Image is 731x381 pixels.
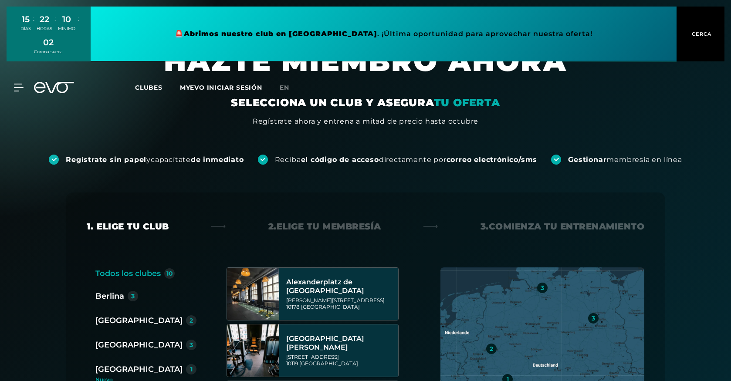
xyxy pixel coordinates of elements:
[286,297,385,303] font: [PERSON_NAME][STREET_ADDRESS]
[66,155,146,164] font: Regístrate sin papel
[286,354,339,360] font: [STREET_ADDRESS]
[131,292,135,300] font: 3
[268,221,277,232] font: 2.
[490,345,493,353] font: 2
[541,284,544,292] font: 3
[286,360,298,367] font: 10119
[286,303,300,310] font: 10178
[191,155,244,164] font: de inmediato
[299,360,358,367] font: [GEOGRAPHIC_DATA]
[592,314,595,322] font: 3
[135,84,162,91] font: Clubes
[43,37,54,47] font: 02
[568,155,606,164] font: Gestionar
[301,155,379,164] font: el código de acceso
[447,155,538,164] font: correo electrónico/sms
[677,7,724,61] button: CERCA
[20,26,31,31] font: DÍAS
[95,364,183,374] font: [GEOGRAPHIC_DATA]
[190,365,193,373] font: 1
[54,14,56,23] font: :
[95,269,161,278] font: Todos los clubes
[227,268,279,320] img: Alexanderplatz de Berlín
[692,31,711,37] font: CERCA
[151,155,191,164] font: capacítate
[95,340,183,350] font: [GEOGRAPHIC_DATA]
[180,84,262,91] a: MYEVO INICIAR SESIÓN
[253,117,478,125] font: Regístrate ahora y entrena a mitad de precio hasta octubre
[87,221,93,232] font: 1.
[606,155,682,164] font: membresía en línea
[62,14,71,24] font: 10
[22,14,30,24] font: 15
[481,221,489,232] font: 3.
[97,221,169,232] font: Elige tu club
[190,341,193,349] font: 3
[286,334,364,351] font: [GEOGRAPHIC_DATA][PERSON_NAME]
[58,26,75,31] font: MÍNIMO
[489,221,645,232] font: Comienza tu entrenamiento
[301,303,360,310] font: [GEOGRAPHIC_DATA]
[37,26,52,31] font: HORAS
[33,14,34,23] font: :
[95,291,124,301] font: Berlina
[379,155,447,164] font: directamente por
[40,14,49,24] font: 22
[280,84,289,91] font: en
[135,83,180,91] a: Clubes
[34,49,63,54] font: Corona sueca
[166,270,173,277] font: 10
[190,317,193,324] font: 2
[275,155,301,164] font: Reciba
[277,221,381,232] font: Elige tu membresía
[280,83,300,93] a: en
[95,316,183,325] font: [GEOGRAPHIC_DATA]
[227,324,279,377] img: Berlín Rosenthaler Platz
[286,278,364,295] font: Alexanderplatz de [GEOGRAPHIC_DATA]
[78,14,79,23] font: :
[146,155,151,164] font: y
